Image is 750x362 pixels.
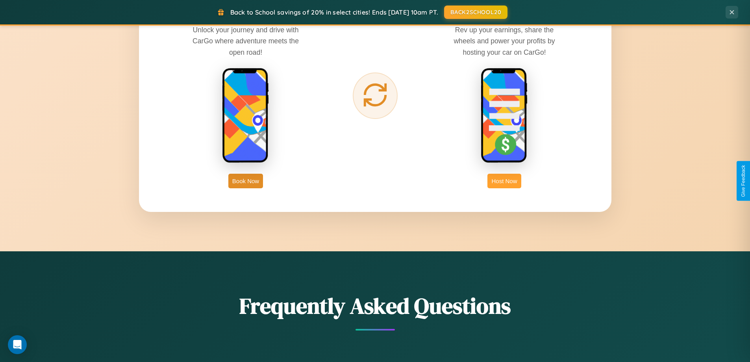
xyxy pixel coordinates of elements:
[445,24,563,58] p: Rev up your earnings, share the wheels and power your profits by hosting your car on CarGo!
[228,174,263,188] button: Book Now
[8,335,27,354] div: Open Intercom Messenger
[187,24,305,58] p: Unlock your journey and drive with CarGo where adventure meets the open road!
[230,8,438,16] span: Back to School savings of 20% in select cities! Ends [DATE] 10am PT.
[481,68,528,164] img: host phone
[487,174,521,188] button: Host Now
[741,165,746,197] div: Give Feedback
[139,291,611,321] h2: Frequently Asked Questions
[222,68,269,164] img: rent phone
[444,6,507,19] button: BACK2SCHOOL20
